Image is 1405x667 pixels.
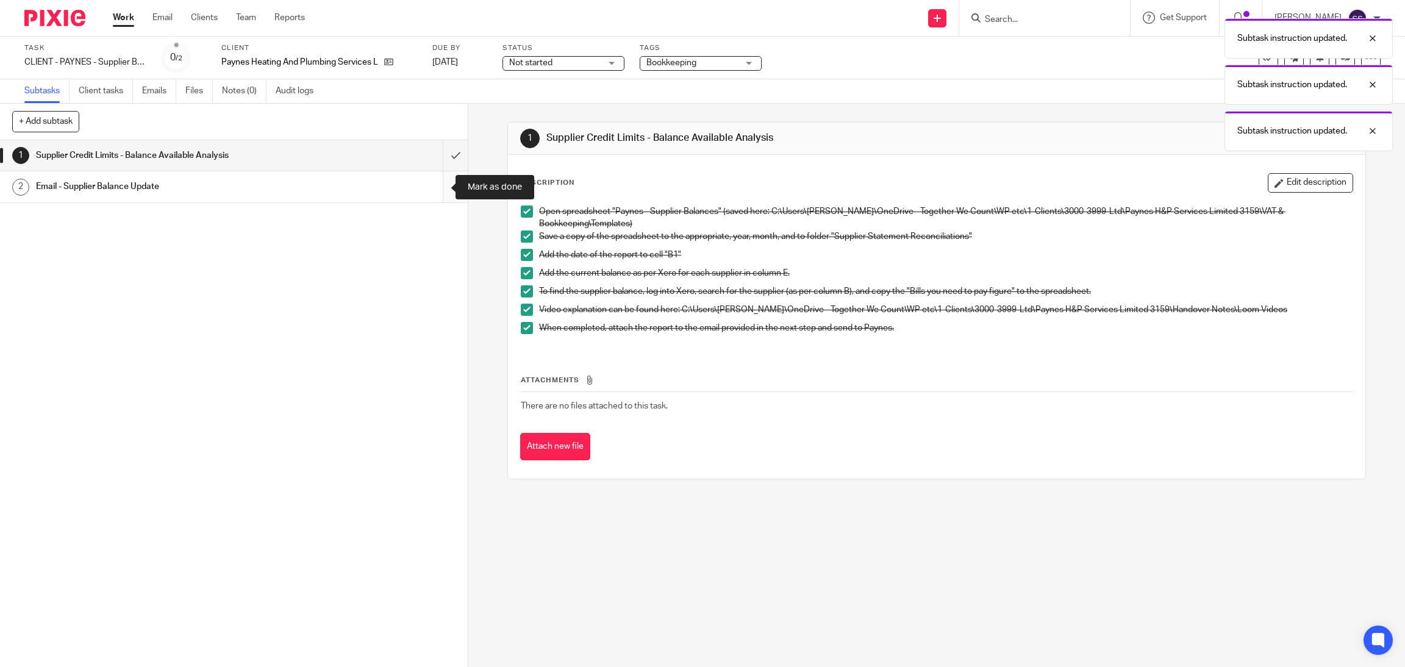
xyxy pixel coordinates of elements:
a: Work [113,12,134,24]
p: To find the supplier balance, log into Xero, search for the supplier (as per column B), and copy ... [539,285,1353,298]
a: Clients [191,12,218,24]
button: Attach new file [520,433,590,460]
a: Client tasks [79,79,133,103]
label: Tags [640,43,762,53]
p: Save a copy of the spreadsheet to the appropriate, year, month, and to folder "Supplier Statement... [539,230,1353,243]
p: Description [520,178,574,188]
p: Subtask instruction updated. [1237,79,1347,91]
span: Attachments [521,377,579,383]
div: 1 [520,129,540,148]
img: Pixie [24,10,85,26]
h1: Supplier Credit Limits - Balance Available Analysis [546,132,963,144]
p: Add the date of the report to cell "B1" [539,249,1353,261]
div: CLIENT - PAYNES - Supplier Balance Analysis [24,56,146,68]
p: When completed, attach the report to the email provided in the next step and send to Paynes. [539,322,1353,334]
a: Team [236,12,256,24]
div: 0 [170,51,182,65]
span: [DATE] [432,58,458,66]
h1: Email - Supplier Balance Update [36,177,299,196]
button: Edit description [1268,173,1353,193]
label: Client [221,43,417,53]
p: Subtask instruction updated. [1237,32,1347,45]
h1: Supplier Credit Limits - Balance Available Analysis [36,146,299,165]
p: Paynes Heating And Plumbing Services Limited [221,56,378,68]
img: svg%3E [1348,9,1367,28]
a: Notes (0) [222,79,266,103]
span: There are no files attached to this task. [521,402,668,410]
p: Open spreadsheet "Paynes - Supplier Balances" (saved here: C:\Users\[PERSON_NAME]\OneDrive - Toge... [539,205,1353,230]
label: Due by [432,43,487,53]
small: /2 [176,55,182,62]
a: Subtasks [24,79,70,103]
label: Status [502,43,624,53]
label: Task [24,43,146,53]
span: Not started [509,59,552,67]
a: Audit logs [276,79,323,103]
span: Bookkeeping [646,59,696,67]
a: Reports [274,12,305,24]
p: Subtask instruction updated. [1237,125,1347,137]
p: Add the current balance as per Xero for each supplier in column E. [539,267,1353,279]
div: 1 [12,147,29,164]
a: Email [152,12,173,24]
a: Emails [142,79,176,103]
div: 2 [12,179,29,196]
p: Video explanation can be found here: C:\Users\[PERSON_NAME]\OneDrive - Together We Count\WP etc\1... [539,304,1353,316]
button: + Add subtask [12,111,79,132]
a: Files [185,79,213,103]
